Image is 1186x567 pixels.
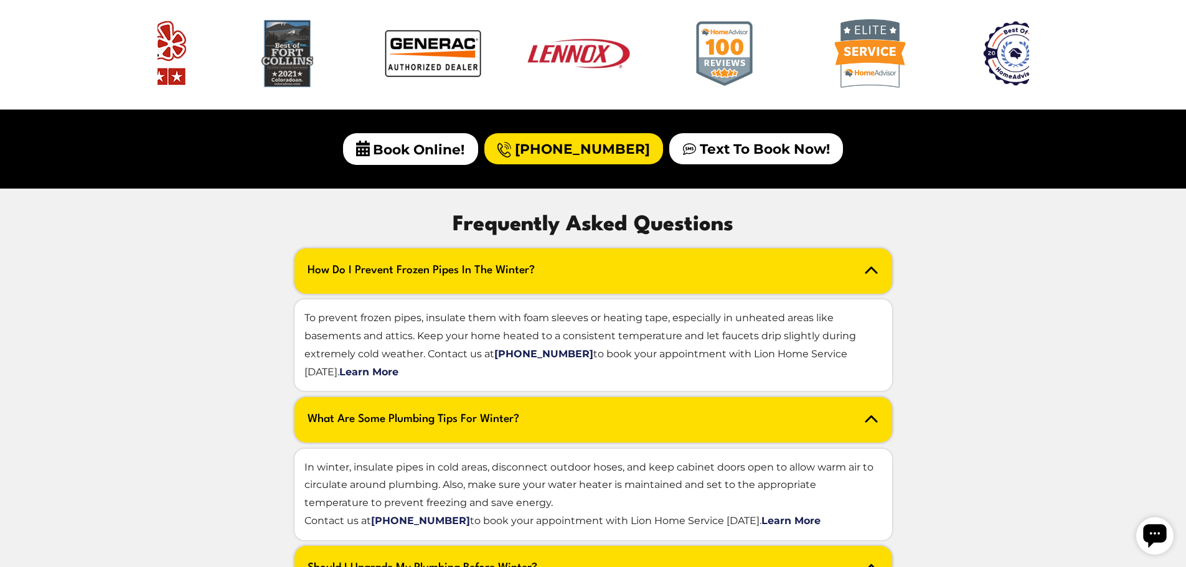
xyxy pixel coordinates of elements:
[967,19,1065,88] img: Best of HomeAdvisor 2021
[259,19,316,88] img: Best of Fort Collins 2021
[526,37,632,75] div: slide 14
[158,9,1029,103] ul: carousel
[5,5,42,42] div: Open chat widget
[963,19,1069,93] div: slide 3
[294,248,892,294] span: How do I prevent frozen pipes in the winter?
[339,366,398,378] a: Learn More
[235,19,341,93] div: slide 12
[761,515,821,527] a: Learn More
[343,133,478,165] span: Book Online!
[294,397,892,443] span: What are some plumbing tips for winter?
[484,133,663,164] a: [PHONE_NUMBER]
[380,26,486,86] div: slide 13
[817,19,923,93] div: slide 2
[527,37,631,70] img: Lennox
[294,449,892,540] p: In winter, insulate pipes in cold areas, disconnect outdoor hoses, and keep cabinet doors open to...
[381,26,486,82] img: Generac authorized dealer logo
[494,348,593,360] a: [PHONE_NUMBER]
[371,515,470,527] a: [PHONE_NUMBER]
[294,299,892,391] p: To prevent frozen pipes, insulate them with foam sleeves or heating tape, especially in unheated ...
[453,209,733,242] span: Frequently Asked Questions
[669,133,843,164] a: Text To Book Now!
[672,19,778,93] div: slide 1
